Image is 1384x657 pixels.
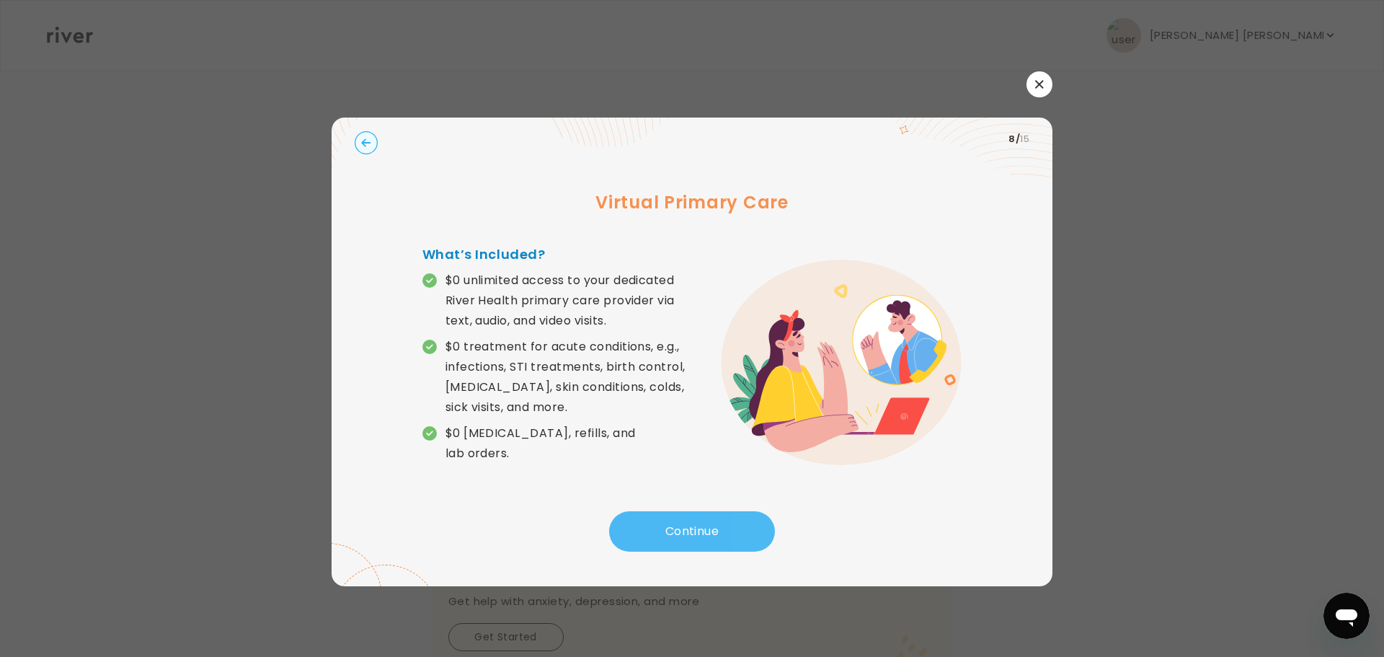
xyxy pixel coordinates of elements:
[422,244,692,265] h4: What’s Included?
[445,270,692,331] p: $0 unlimited access to your dedicated River Health primary care provider via text, audio, and vid...
[721,260,962,465] img: error graphic
[445,423,692,464] p: $0 [MEDICAL_DATA], refills, and lab orders.
[609,511,775,552] button: Continue
[1323,593,1370,639] iframe: Button to launch messaging window
[355,190,1029,216] h3: Virtual Primary Care
[445,337,692,418] p: $0 treatment for acute conditions, e.g., infections, STI treatments, birth control, [MEDICAL_DATA...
